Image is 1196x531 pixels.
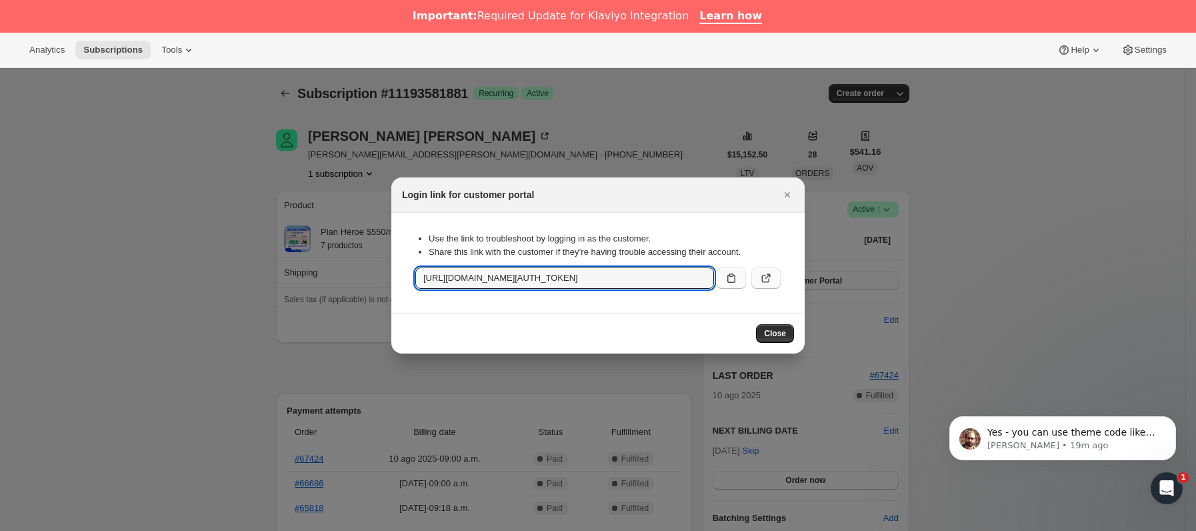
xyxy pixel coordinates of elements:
span: 1 [1178,472,1189,483]
div: Required Update for Klaviyo Integration [413,9,689,23]
button: Help [1049,41,1110,59]
li: Share this link with the customer if they’re having trouble accessing their account. [429,245,781,259]
h2: Login link for customer portal [402,188,534,201]
span: Help [1071,45,1089,55]
button: Analytics [21,41,73,59]
span: Tools [161,45,182,55]
button: Subscriptions [75,41,151,59]
span: Settings [1135,45,1167,55]
a: Learn how [699,9,762,24]
button: Tools [153,41,203,59]
button: Settings [1113,41,1175,59]
iframe: Intercom live chat [1151,472,1183,504]
button: Close [756,324,794,343]
li: Use the link to troubleshoot by logging in as the customer. [429,232,781,245]
iframe: Intercom notifications message [929,388,1196,495]
span: Analytics [29,45,65,55]
button: Cerrar [778,185,797,204]
span: Subscriptions [83,45,143,55]
b: Important: [413,9,477,22]
span: Close [764,328,786,339]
